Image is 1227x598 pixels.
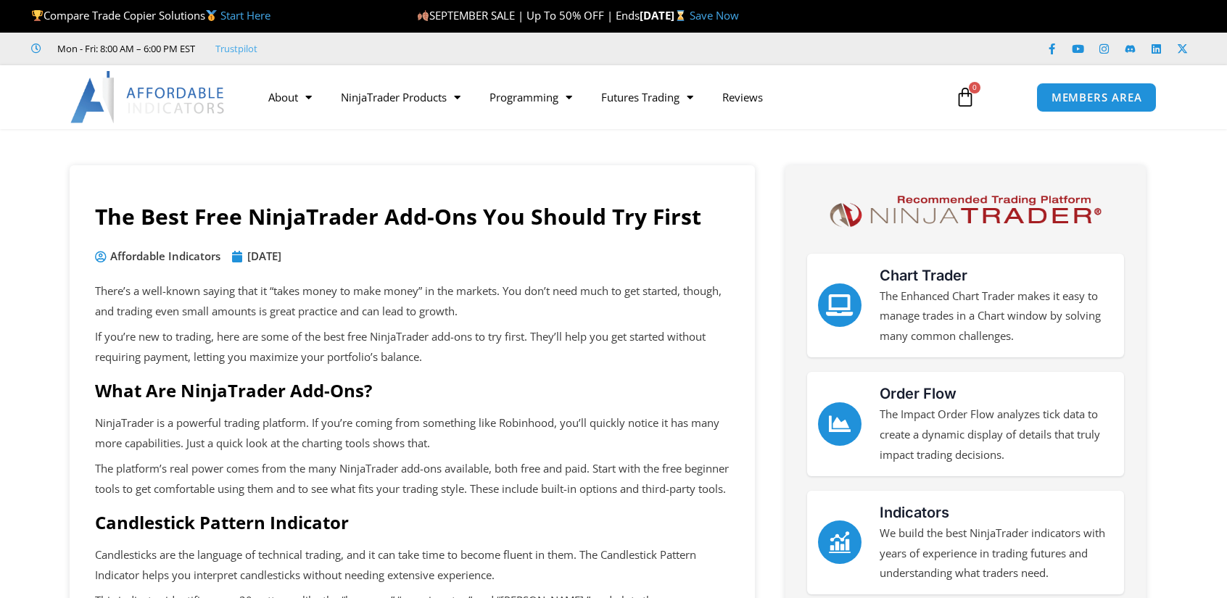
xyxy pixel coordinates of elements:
p: If you’re new to trading, here are some of the best free NinjaTrader add-ons to try first. They’l... [95,327,730,367]
p: Candlesticks are the language of technical trading, and it can take time to become fluent in them... [95,545,730,586]
p: We build the best NinjaTrader indicators with years of experience in trading futures and understa... [880,523,1113,584]
span: Affordable Indicators [107,246,220,267]
strong: [DATE] [640,8,690,22]
a: MEMBERS AREA [1036,83,1157,112]
a: Order Flow [818,402,862,446]
a: Chart Trader [818,283,862,327]
p: There’s a well-known saying that it “takes money to make money” in the markets. You don’t need mu... [95,281,730,322]
p: NinjaTrader is a powerful trading platform. If you’re coming from something like Robinhood, you’l... [95,413,730,454]
p: The platform’s real power comes from the many NinjaTrader add-ons available, both free and paid. ... [95,459,730,499]
img: 🏆 [32,10,43,21]
a: Trustpilot [215,42,257,55]
span: SEPTEMBER SALE | Up To 50% OFF | Ends [417,8,640,22]
a: About [254,80,326,114]
a: Chart Trader [880,267,967,284]
span: Compare Trade Copier Solutions [31,8,270,22]
img: ⌛ [675,10,686,21]
p: The Impact Order Flow analyzes tick data to create a dynamic display of details that truly impact... [880,404,1113,465]
img: NinjaTrader Logo | Affordable Indicators – NinjaTrader [823,191,1108,232]
a: 0 [933,76,997,118]
img: 🥇 [206,10,217,21]
span: Candlestick Pattern Indicator [95,510,349,534]
a: Futures Trading [587,80,708,114]
nav: Menu [254,80,938,114]
h1: The Best Free NinjaTrader Add-Ons You Should Try First [95,202,730,232]
span: 0 [969,82,980,94]
a: Indicators [880,504,949,521]
a: Order Flow [880,385,957,402]
a: Reviews [708,80,777,114]
a: Start Here [220,8,270,22]
a: Save Now [690,8,739,22]
span: Mon - Fri: 8:00 AM – 6:00 PM EST [54,40,195,57]
time: [DATE] [247,249,281,263]
a: NinjaTrader Products [326,80,475,114]
span: What Are NinjaTrader Add-Ons? [95,378,372,402]
p: The Enhanced Chart Trader makes it easy to manage trades in a Chart window by solving many common... [880,286,1113,347]
span: MEMBERS AREA [1052,92,1142,103]
a: Programming [475,80,587,114]
img: LogoAI | Affordable Indicators – NinjaTrader [70,71,226,123]
a: Indicators [818,520,862,564]
img: 🍂 [418,10,429,21]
